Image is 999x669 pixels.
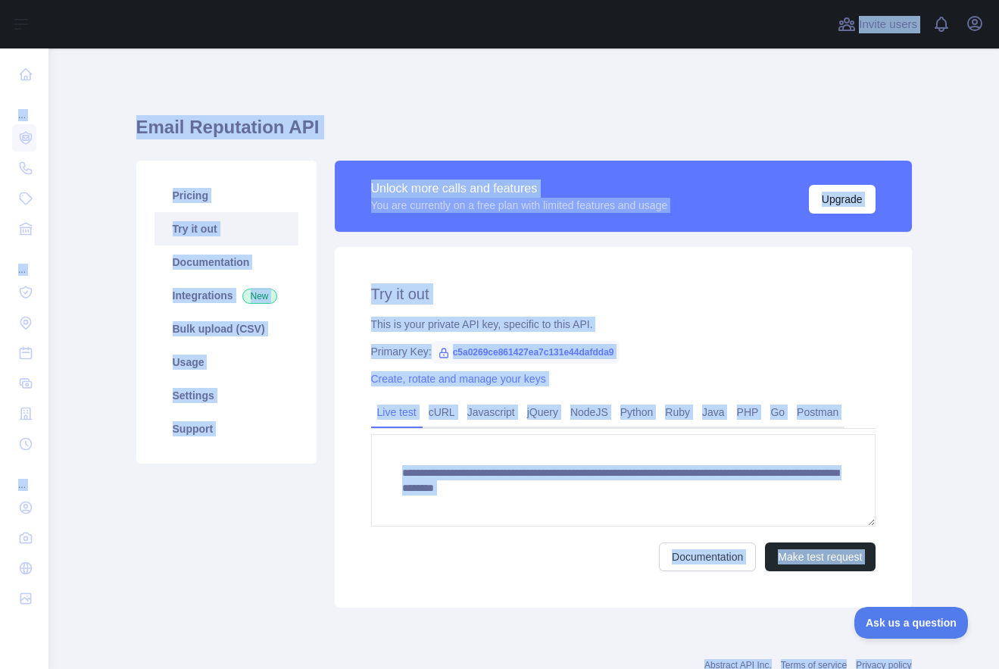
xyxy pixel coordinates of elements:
[155,412,298,445] a: Support
[136,115,912,152] h1: Email Reputation API
[155,245,298,279] a: Documentation
[12,91,36,121] div: ...
[155,212,298,245] a: Try it out
[764,400,791,424] a: Go
[12,461,36,491] div: ...
[432,341,620,364] span: c5a0269ce861427ea7c131e44dafdda9
[564,400,614,424] a: NodeJS
[371,317,876,332] div: This is your private API key, specific to this API.
[155,312,298,345] a: Bulk upload (CSV)
[659,400,696,424] a: Ruby
[155,279,298,312] a: Integrations New
[423,400,461,424] a: cURL
[659,542,756,571] a: Documentation
[859,16,917,33] span: Invite users
[155,345,298,379] a: Usage
[371,373,546,385] a: Create, rotate and manage your keys
[155,379,298,412] a: Settings
[731,400,765,424] a: PHP
[809,185,876,214] button: Upgrade
[521,400,564,424] a: jQuery
[242,289,277,304] span: New
[371,198,668,213] div: You are currently on a free plan with limited features and usage
[371,344,876,359] div: Primary Key:
[371,400,423,424] a: Live test
[614,400,660,424] a: Python
[791,400,844,424] a: Postman
[854,607,969,639] iframe: Toggle Customer Support
[155,179,298,212] a: Pricing
[371,180,668,198] div: Unlock more calls and features
[461,400,521,424] a: Javascript
[371,283,876,305] h2: Try it out
[835,12,920,36] button: Invite users
[696,400,731,424] a: Java
[12,245,36,276] div: ...
[765,542,875,571] button: Make test request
